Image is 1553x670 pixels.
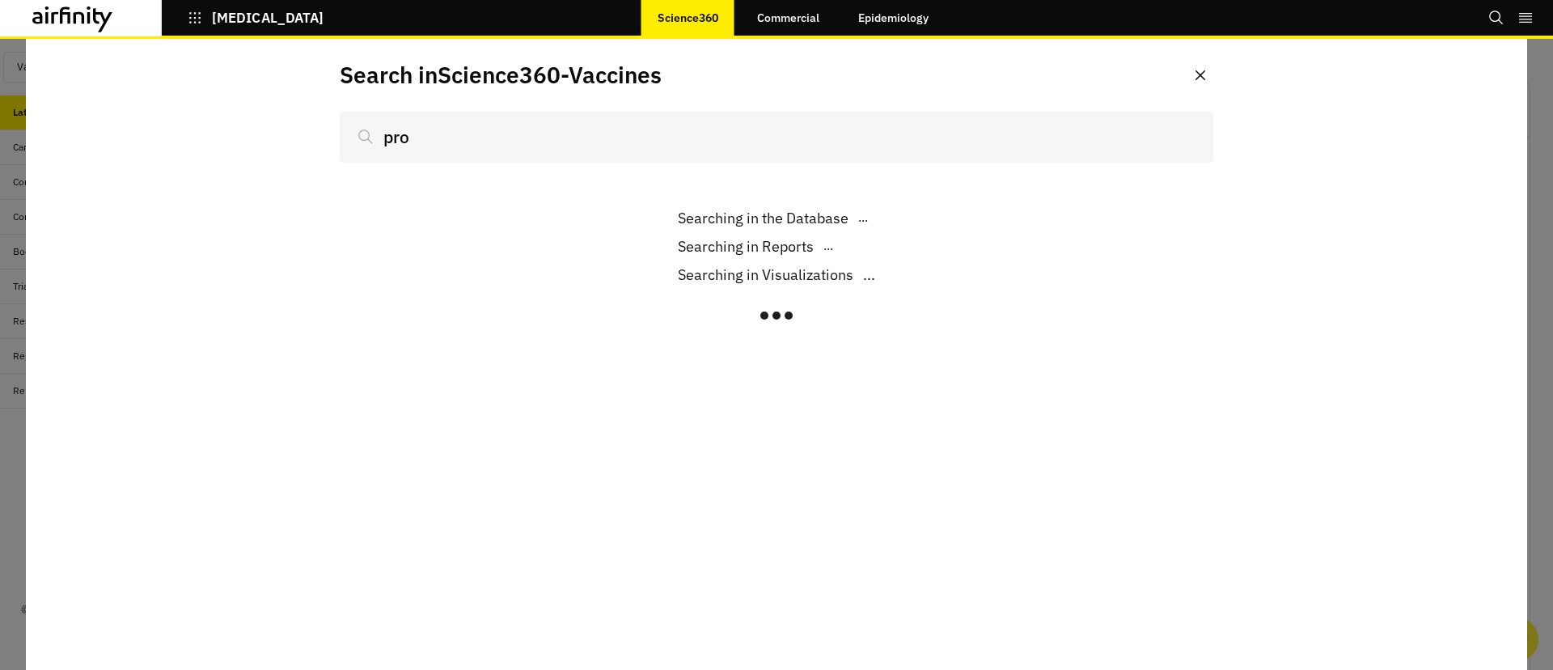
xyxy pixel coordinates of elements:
p: Searching in Visualizations [678,264,853,286]
button: Search [1488,4,1504,32]
p: Search in Science360 - Vaccines [340,58,662,92]
div: ... [678,235,833,257]
div: ... [678,264,875,286]
p: Searching in Reports [678,235,814,257]
p: Searching in the Database [678,207,848,229]
button: [MEDICAL_DATA] [188,4,324,32]
div: ... [678,207,868,229]
input: Search... [340,112,1213,162]
p: [MEDICAL_DATA] [212,11,324,25]
button: Close [1187,62,1213,88]
p: Science360 [658,11,718,24]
